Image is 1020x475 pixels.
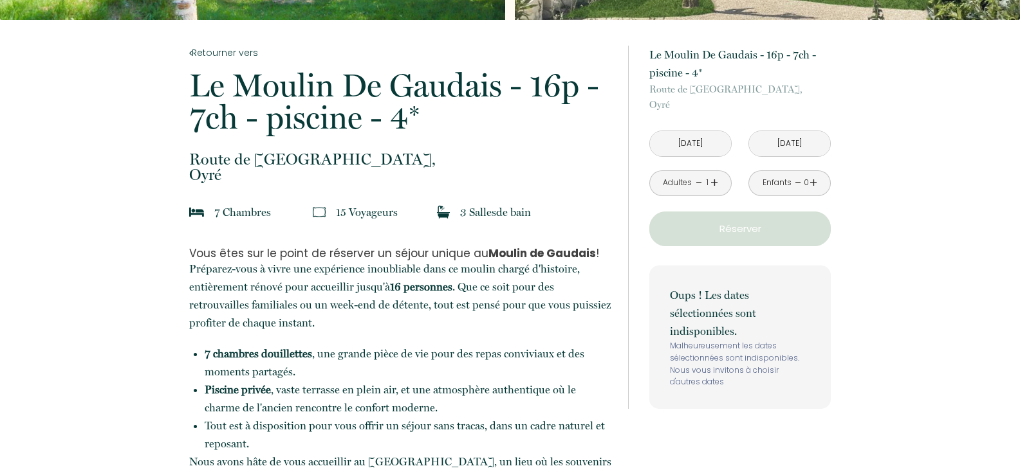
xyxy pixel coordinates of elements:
[205,383,271,396] strong: Piscine privée
[803,177,810,189] div: 0
[189,69,611,134] p: Le Moulin De Gaudais - 16p - 7ch - piscine - 4*
[390,280,452,293] strong: 16 personnes
[189,152,611,167] span: Route de [GEOGRAPHIC_DATA],
[696,173,703,193] a: -
[214,203,271,221] p: 7 Chambre
[810,173,817,193] a: +
[649,46,831,82] p: Le Moulin De Gaudais - 16p - 7ch - piscine - 4*
[654,221,826,237] p: Réserver
[649,82,831,112] p: Oyré
[649,82,831,97] span: Route de [GEOGRAPHIC_DATA],
[488,246,596,261] strong: Moulin de Gaudais
[650,131,731,156] input: Arrivée
[189,152,611,183] p: Oyré
[205,417,611,453] li: Tout est à disposition pour vous offrir un séjour sans tracas, dans un cadre naturel et reposant.
[710,173,718,193] a: +
[205,381,611,417] li: , vaste terrasse en plein air, et une atmosphère authentique où le charme de l'ancien rencontre l...
[492,206,496,219] span: s
[663,177,692,189] div: Adultes
[205,345,611,381] li: , une grande pièce de vie pour des repas conviviaux et des moments partagés.
[189,247,611,260] h3: Vous êtes sur le point de réserver un séjour unique au !
[460,203,531,221] p: 3 Salle de bain
[313,206,326,219] img: guests
[649,211,831,246] button: Réserver
[189,260,611,332] p: Préparez-vous à vivre une expérience inoubliable dans ce moulin chargé d'histoire, entièrement ré...
[670,340,810,388] p: Malheureusement les dates sélectionnées sont indisponibles. Nous vous invitons à choisir d'autres...
[336,203,398,221] p: 15 Voyageur
[205,347,312,360] strong: 7 chambres douillettes
[795,173,802,193] a: -
[749,131,830,156] input: Départ
[189,46,611,60] a: Retourner vers
[763,177,792,189] div: Enfants
[266,206,271,219] span: s
[393,206,398,219] span: s
[704,177,710,189] div: 1
[670,286,810,340] p: Oups ! Les dates sélectionnées sont indisponibles.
